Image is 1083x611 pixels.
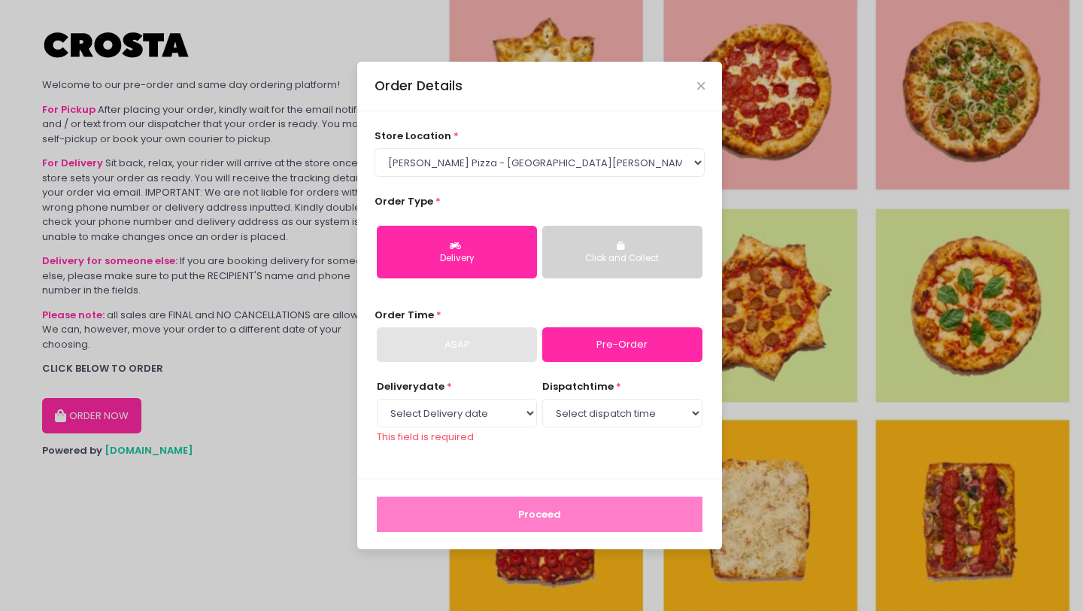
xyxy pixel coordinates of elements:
[697,82,705,90] button: Close
[542,327,702,362] a: Pre-Order
[375,129,451,143] span: store location
[375,76,463,96] div: Order Details
[375,308,434,322] span: Order Time
[375,194,433,208] span: Order Type
[377,497,702,533] button: Proceed
[542,226,702,278] button: Click and Collect
[542,379,614,394] span: dispatch time
[553,252,692,266] div: Click and Collect
[377,226,537,278] button: Delivery
[377,379,444,394] span: Delivery date
[387,252,526,266] div: Delivery
[377,430,537,445] div: This field is required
